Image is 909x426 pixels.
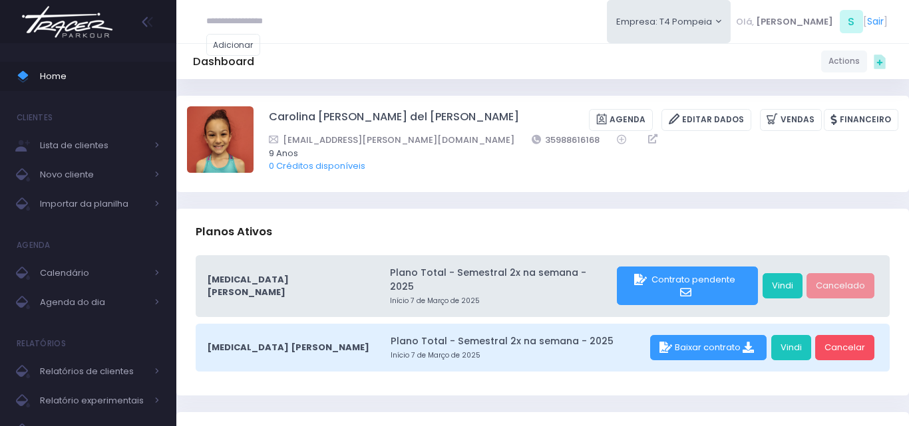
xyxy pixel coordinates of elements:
[821,51,867,72] a: Actions
[17,330,66,357] h4: Relatórios
[269,160,365,172] a: 0 Créditos disponíveis
[40,137,146,154] span: Lista de clientes
[17,232,51,259] h4: Agenda
[589,109,653,131] a: Agenda
[269,147,881,160] span: 9 Anos
[40,68,160,85] span: Home
[736,15,754,29] span: Olá,
[40,294,146,311] span: Agenda do dia
[391,350,645,361] small: Início 7 de Março de 2025
[532,133,600,147] a: 35988616168
[187,106,254,173] img: Carolina hamze beydoun del pino
[17,104,53,131] h4: Clientes
[661,109,751,131] a: Editar Dados
[40,392,146,409] span: Relatório experimentais
[269,133,514,147] a: [EMAIL_ADDRESS][PERSON_NAME][DOMAIN_NAME]
[193,55,254,68] h5: Dashboard
[731,7,892,37] div: [ ]
[40,265,146,282] span: Calendário
[824,109,898,131] a: Financeiro
[867,49,892,74] div: Quick actions
[650,335,767,360] div: Baixar contrato
[269,109,519,131] a: Carolina [PERSON_NAME] del [PERSON_NAME]
[840,10,863,33] span: S
[760,109,822,131] a: Vendas
[207,341,369,354] span: [MEDICAL_DATA] [PERSON_NAME]
[390,296,612,306] small: Início 7 de Março de 2025
[756,15,833,29] span: [PERSON_NAME]
[815,335,874,360] a: Cancelar
[40,195,146,213] span: Importar da planilha
[187,106,254,177] label: Alterar foto de perfil
[771,335,811,360] a: Vindi
[763,273,803,298] a: Vindi
[40,363,146,380] span: Relatórios de clientes
[206,34,261,56] a: Adicionar
[40,166,146,183] span: Novo cliente
[651,273,735,286] span: Contrato pendente
[196,213,272,251] h3: Planos Ativos
[391,334,645,348] a: Plano Total - Semestral 2x na semana - 2025
[207,273,369,299] span: [MEDICAL_DATA] [PERSON_NAME]
[390,266,612,294] a: Plano Total - Semestral 2x na semana - 2025
[867,15,884,29] a: Sair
